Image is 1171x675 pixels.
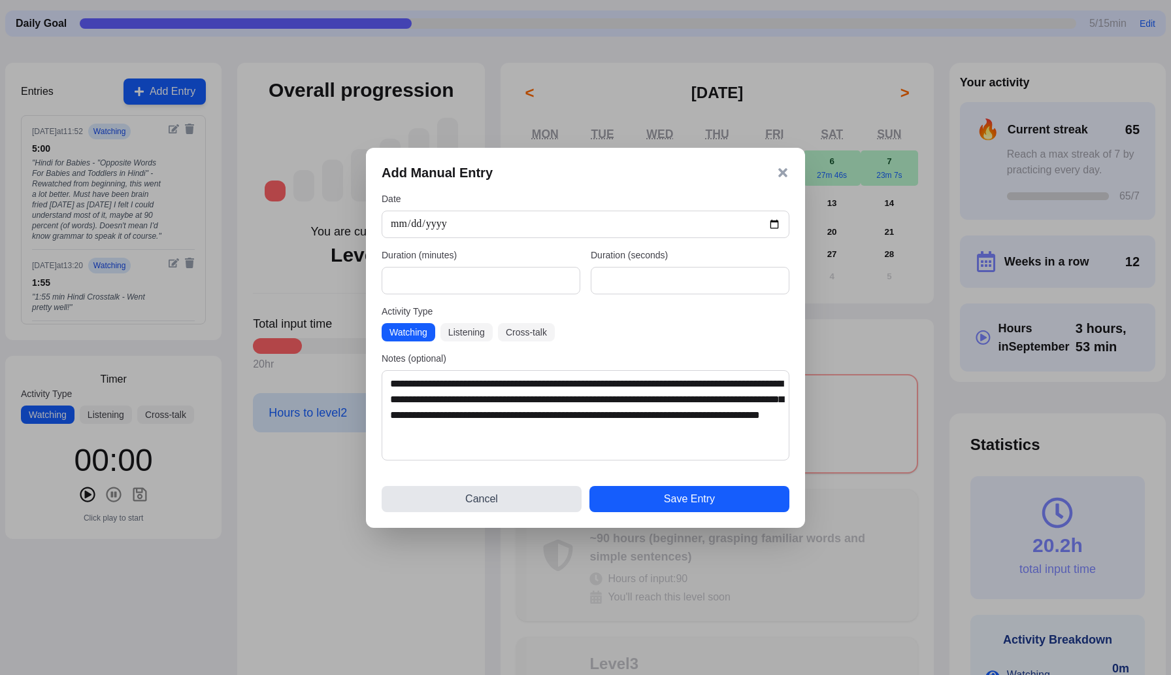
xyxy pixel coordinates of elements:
[382,352,789,365] label: Notes (optional)
[498,323,555,341] button: Cross-talk
[382,249,580,262] label: Duration (minutes)
[591,249,789,262] label: Duration (seconds)
[382,164,493,182] h3: Add Manual Entry
[382,305,789,318] label: Activity Type
[589,486,789,512] button: Save Entry
[440,323,493,341] button: Listening
[382,192,789,205] label: Date
[382,323,435,341] button: Watching
[382,486,582,512] button: Cancel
